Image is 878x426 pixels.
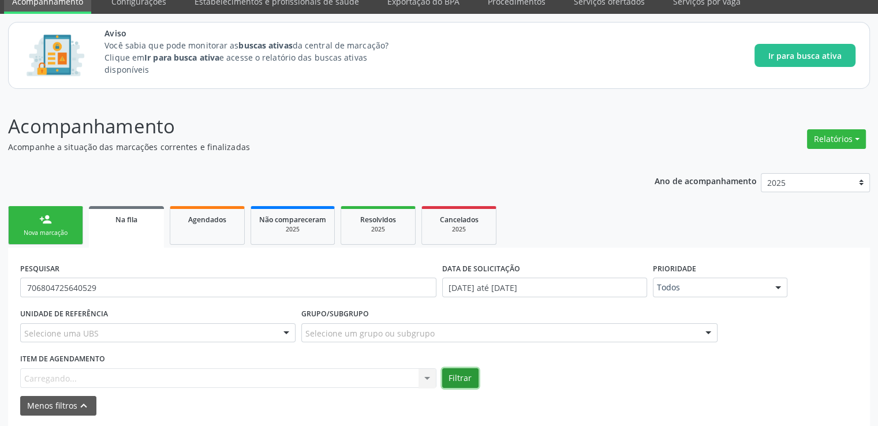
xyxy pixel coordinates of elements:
[442,278,647,297] input: Selecione um intervalo
[301,305,369,323] label: Grupo/Subgrupo
[360,215,396,225] span: Resolvidos
[20,260,59,278] label: PESQUISAR
[768,50,842,62] span: Ir para busca ativa
[807,129,866,149] button: Relatórios
[23,29,88,81] img: Imagem de CalloutCard
[349,225,407,234] div: 2025
[188,215,226,225] span: Agendados
[442,260,520,278] label: DATA DE SOLICITAÇÃO
[440,215,479,225] span: Cancelados
[115,215,137,225] span: Na fila
[104,27,410,39] span: Aviso
[657,282,764,293] span: Todos
[39,213,52,226] div: person_add
[238,40,292,51] strong: buscas ativas
[104,39,410,76] p: Você sabia que pode monitorar as da central de marcação? Clique em e acesse o relatório das busca...
[8,112,611,141] p: Acompanhamento
[144,52,219,63] strong: Ir para busca ativa
[305,327,435,339] span: Selecione um grupo ou subgrupo
[24,327,99,339] span: Selecione uma UBS
[430,225,488,234] div: 2025
[653,260,696,278] label: Prioridade
[17,229,74,237] div: Nova marcação
[259,225,326,234] div: 2025
[20,350,105,368] label: Item de agendamento
[20,305,108,323] label: UNIDADE DE REFERÊNCIA
[259,215,326,225] span: Não compareceram
[655,173,757,188] p: Ano de acompanhamento
[8,141,611,153] p: Acompanhe a situação das marcações correntes e finalizadas
[20,278,436,297] input: Nome, CNS
[20,396,96,416] button: Menos filtroskeyboard_arrow_up
[442,368,479,388] button: Filtrar
[754,44,855,67] button: Ir para busca ativa
[77,399,90,412] i: keyboard_arrow_up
